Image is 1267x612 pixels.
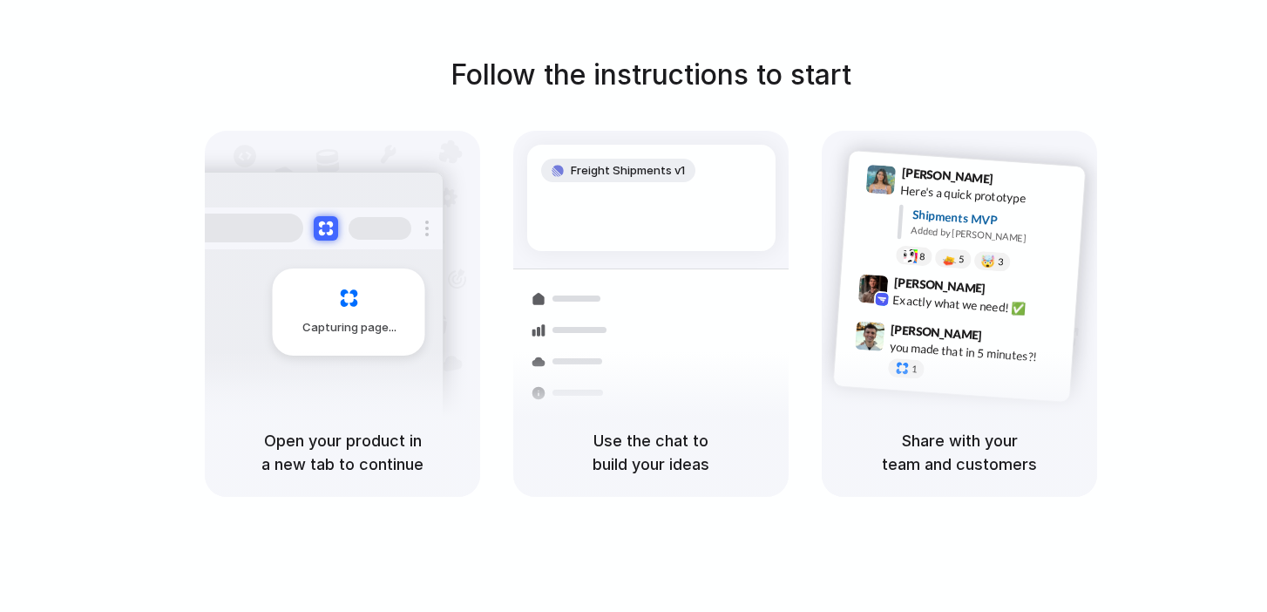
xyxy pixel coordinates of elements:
span: 8 [919,251,925,261]
span: 9:41 AM [999,172,1034,193]
span: 3 [998,257,1004,267]
div: 🤯 [981,255,996,268]
span: 9:47 AM [987,328,1023,349]
div: you made that in 5 minutes?! [889,337,1063,367]
div: Exactly what we need! ✅ [892,290,1067,320]
span: Freight Shipments v1 [571,162,685,180]
span: Capturing page [302,319,399,337]
h5: Use the chat to build your ideas [534,429,768,476]
h5: Share with your team and customers [843,429,1076,476]
span: [PERSON_NAME] [893,273,986,298]
span: 5 [959,255,965,264]
span: [PERSON_NAME] [891,319,983,344]
h1: Follow the instructions to start [451,54,851,96]
div: Shipments MVP [911,206,1073,235]
div: Added by [PERSON_NAME] [911,223,1071,248]
span: 1 [911,364,918,374]
span: [PERSON_NAME] [901,163,993,188]
h5: Open your product in a new tab to continue [226,429,459,476]
span: 9:42 AM [991,281,1026,302]
div: Here's a quick prototype [900,181,1074,211]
